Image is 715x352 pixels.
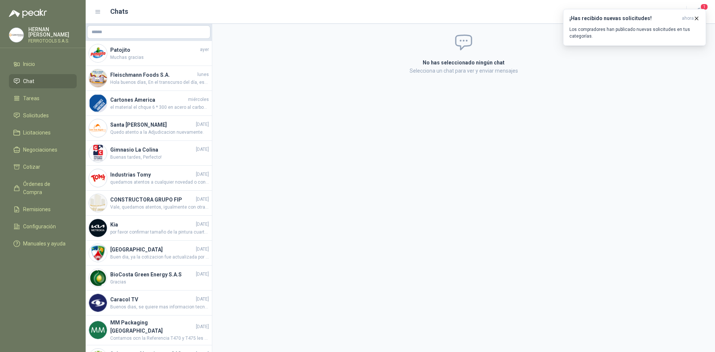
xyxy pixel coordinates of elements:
h4: Santa [PERSON_NAME] [110,121,194,129]
span: ahora [682,15,694,22]
span: el material el chque 6 * 300 en acero al carbon o acero inox. si es para un reemplazo por favor e... [110,104,209,111]
span: Negociaciones [23,146,57,154]
a: Órdenes de Compra [9,177,77,199]
span: Muchas gracias [110,54,209,61]
span: Buenos dias, se quiere mas informacion tecnica (capacidad, caudal, temperaturas, etc) para enviar... [110,304,209,311]
span: Gracias [110,279,209,286]
img: Company Logo [89,69,107,87]
img: Company Logo [89,321,107,339]
img: Company Logo [89,144,107,162]
span: [DATE] [196,146,209,153]
h4: Kia [110,221,194,229]
p: HERNAN [PERSON_NAME] [28,27,77,37]
span: Hola buenos días, En el transcurso del día, estaremos realizando la entrega de la REM005320 [110,79,209,86]
span: Manuales y ayuda [23,240,66,248]
img: Company Logo [9,28,23,42]
h3: ¡Has recibido nuevas solicitudes! [569,15,679,22]
a: Company LogoIndustrias Tomy[DATE]quedamos atentos a cualquier novedad o consulta [86,166,212,191]
img: Logo peakr [9,9,47,18]
img: Company Logo [89,194,107,212]
span: Contamos ocn la Referencia T470 y T475 les sirve? [110,335,209,342]
a: Licitaciones [9,126,77,140]
h4: BioCosta Green Energy S.A.S [110,270,194,279]
a: Company LogoMM Packaging [GEOGRAPHIC_DATA][DATE]Contamos ocn la Referencia T470 y T475 les sirve? [86,315,212,345]
h4: Gimnasio La Colina [110,146,194,154]
img: Company Logo [89,169,107,187]
span: [DATE] [196,196,209,203]
h1: Chats [110,6,128,17]
span: [DATE] [196,246,209,253]
h4: Fleischmann Foods S.A. [110,71,196,79]
span: miércoles [188,96,209,103]
a: Manuales y ayuda [9,237,77,251]
a: Chat [9,74,77,88]
button: ¡Has recibido nuevas solicitudes!ahora Los compradores han publicado nuevas solicitudes en tus ca... [563,9,706,46]
span: Vale, quedamos atentos, igualmente con otras solicitudes que realizamos a la marca logramos bloqu... [110,204,209,211]
span: por favor confirmar tamaño de la pintura cuartos o galon [110,229,209,236]
img: Company Logo [89,44,107,62]
h4: MM Packaging [GEOGRAPHIC_DATA] [110,318,194,335]
button: 1 [693,5,706,19]
a: Company Logo[GEOGRAPHIC_DATA][DATE]Buen dia, ya la cotizacion fue actualizada por el TV de 60 Pul... [86,241,212,266]
a: Company LogoBioCosta Green Energy S.A.S[DATE]Gracias [86,266,212,291]
a: Company LogoFleischmann Foods S.A.lunesHola buenos días, En el transcurso del día, estaremos real... [86,66,212,91]
span: Licitaciones [23,129,51,137]
img: Company Logo [89,94,107,112]
h4: Caracol TV [110,295,194,304]
a: Company LogoCartones Americamiércolesel material el chque 6 * 300 en acero al carbon o acero inox... [86,91,212,116]
p: Los compradores han publicado nuevas solicitudes en tus categorías. [569,26,700,39]
a: Company LogoCONSTRUCTORA GRUPO FIP[DATE]Vale, quedamos atentos, igualmente con otras solicitudes ... [86,191,212,216]
p: FERROTOOLS S.A.S. [28,39,77,43]
span: lunes [197,71,209,78]
h4: CONSTRUCTORA GRUPO FIP [110,196,194,204]
span: Tareas [23,94,39,102]
img: Company Logo [89,269,107,287]
span: [DATE] [196,121,209,128]
span: [DATE] [196,323,209,330]
span: Remisiones [23,205,51,213]
h4: Cartones America [110,96,187,104]
a: Company LogoKia[DATE]por favor confirmar tamaño de la pintura cuartos o galon [86,216,212,241]
a: Cotizar [9,160,77,174]
a: Company LogoPatojitoayerMuchas gracias [86,41,212,66]
span: 1 [700,3,708,10]
h4: [GEOGRAPHIC_DATA] [110,245,194,254]
p: Selecciona un chat para ver y enviar mensajes [334,67,594,75]
span: [DATE] [196,221,209,228]
h2: No has seleccionado ningún chat [334,58,594,67]
img: Company Logo [89,219,107,237]
span: quedamos atentos a cualquier novedad o consulta [110,179,209,186]
span: Configuración [23,222,56,231]
a: Company LogoGimnasio La Colina[DATE]Buenas tardes, Perfecto! [86,141,212,166]
span: Chat [23,77,34,85]
a: Solicitudes [9,108,77,123]
span: ayer [200,46,209,53]
h4: Industrias Tomy [110,171,194,179]
a: Company LogoSanta [PERSON_NAME][DATE]Quedo atento a la Adjudicacion nuevamente. [86,116,212,141]
img: Company Logo [89,119,107,137]
span: Cotizar [23,163,40,171]
span: Buenas tardes, Perfecto! [110,154,209,161]
span: [DATE] [196,171,209,178]
img: Company Logo [89,294,107,312]
span: Quedo atento a la Adjudicacion nuevamente. [110,129,209,136]
img: Company Logo [89,244,107,262]
span: [DATE] [196,296,209,303]
span: [DATE] [196,271,209,278]
span: Órdenes de Compra [23,180,70,196]
a: Negociaciones [9,143,77,157]
a: Remisiones [9,202,77,216]
span: Solicitudes [23,111,49,120]
a: Tareas [9,91,77,105]
span: Inicio [23,60,35,68]
h4: Patojito [110,46,198,54]
a: Inicio [9,57,77,71]
span: Buen dia, ya la cotizacion fue actualizada por el TV de 60 Pulgadas con la referencia solicitada. [110,254,209,261]
a: Company LogoCaracol TV[DATE]Buenos dias, se quiere mas informacion tecnica (capacidad, caudal, te... [86,291,212,315]
a: Configuración [9,219,77,234]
